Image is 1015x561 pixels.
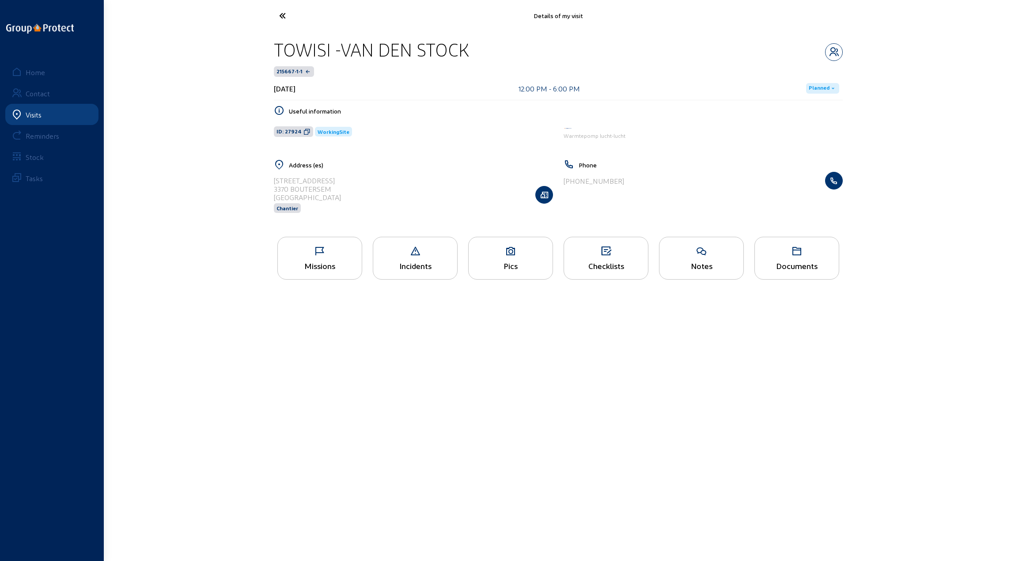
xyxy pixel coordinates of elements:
[26,132,59,140] div: Reminders
[289,107,843,115] h5: Useful information
[564,177,624,185] div: [PHONE_NUMBER]
[276,68,303,75] span: 215667-1-1
[274,38,470,61] div: TOWISI -VAN DEN STOCK
[26,153,44,161] div: Stock
[276,205,298,211] span: Chantier
[276,128,302,135] span: ID: 27924
[26,110,42,119] div: Visits
[5,104,98,125] a: Visits
[274,185,341,193] div: 3370 BOUTERSEM
[274,84,295,93] div: [DATE]
[26,174,43,182] div: Tasks
[5,83,98,104] a: Contact
[364,12,753,19] div: Details of my visit
[755,261,839,270] div: Documents
[26,68,45,76] div: Home
[289,161,553,169] h5: Address (es)
[809,85,829,92] span: Planned
[278,261,362,270] div: Missions
[579,161,843,169] h5: Phone
[373,261,457,270] div: Incidents
[5,125,98,146] a: Reminders
[659,261,743,270] div: Notes
[274,193,341,201] div: [GEOGRAPHIC_DATA]
[6,24,74,34] img: logo-oneline.png
[469,261,553,270] div: Pics
[318,129,349,135] span: WorkingSite
[5,167,98,189] a: Tasks
[564,133,625,139] span: Warmtepomp lucht-lucht
[564,127,572,129] img: Energy Protect HVAC
[519,84,580,93] div: 12:00 PM - 6:00 PM
[564,261,648,270] div: Checklists
[26,89,50,98] div: Contact
[274,176,341,185] div: [STREET_ADDRESS]
[5,61,98,83] a: Home
[5,146,98,167] a: Stock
